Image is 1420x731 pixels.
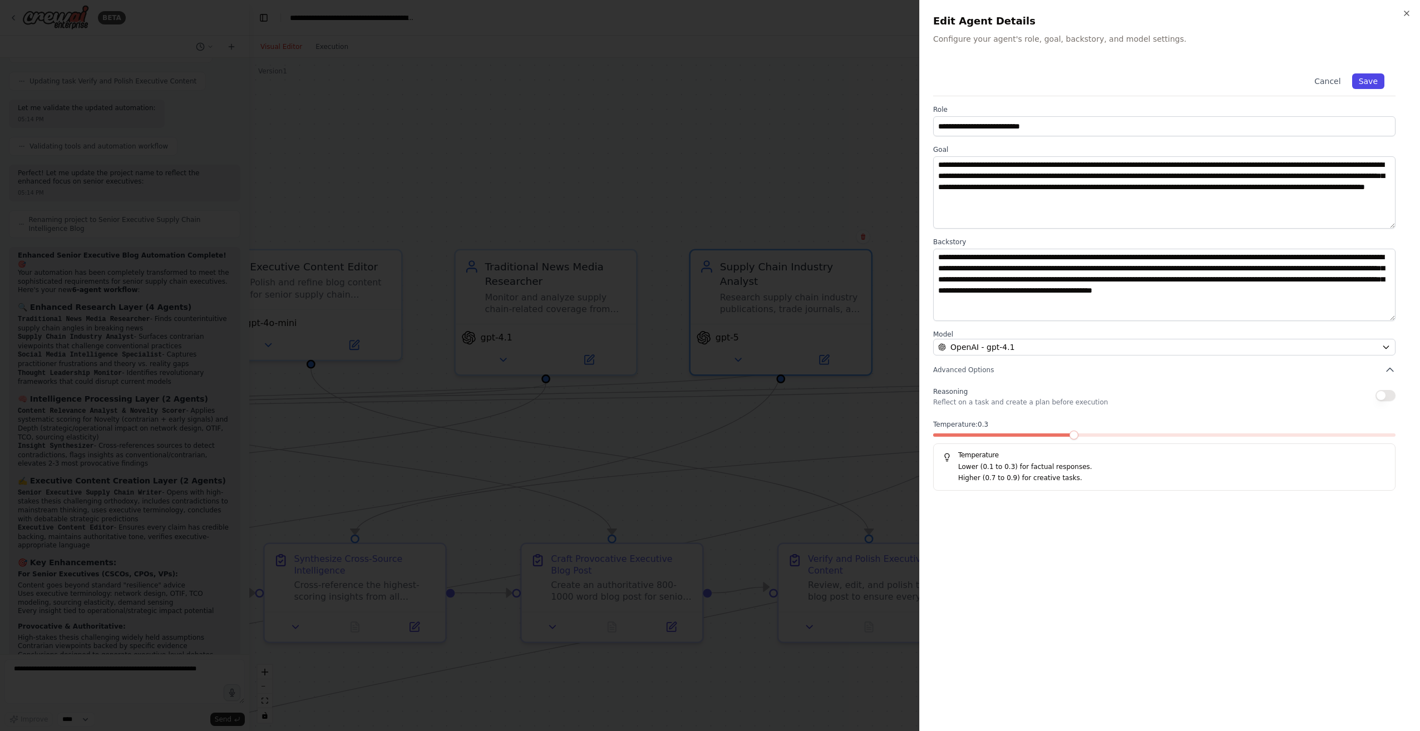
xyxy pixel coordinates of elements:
p: Higher (0.7 to 0.9) for creative tasks. [958,473,1386,484]
label: Backstory [933,238,1396,246]
button: Save [1352,73,1384,89]
span: Advanced Options [933,366,994,374]
label: Model [933,330,1396,339]
label: Role [933,105,1396,114]
span: Reasoning [933,388,968,396]
p: Lower (0.1 to 0.3) for factual responses. [958,462,1386,473]
span: OpenAI - gpt-4.1 [950,342,1015,353]
button: Cancel [1308,73,1347,89]
span: Temperature: 0.3 [933,420,988,429]
p: Reflect on a task and create a plan before execution [933,398,1108,407]
h5: Temperature [943,451,1386,460]
h2: Edit Agent Details [933,13,1407,29]
label: Goal [933,145,1396,154]
p: Configure your agent's role, goal, backstory, and model settings. [933,33,1407,45]
button: OpenAI - gpt-4.1 [933,339,1396,355]
button: Advanced Options [933,364,1396,376]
